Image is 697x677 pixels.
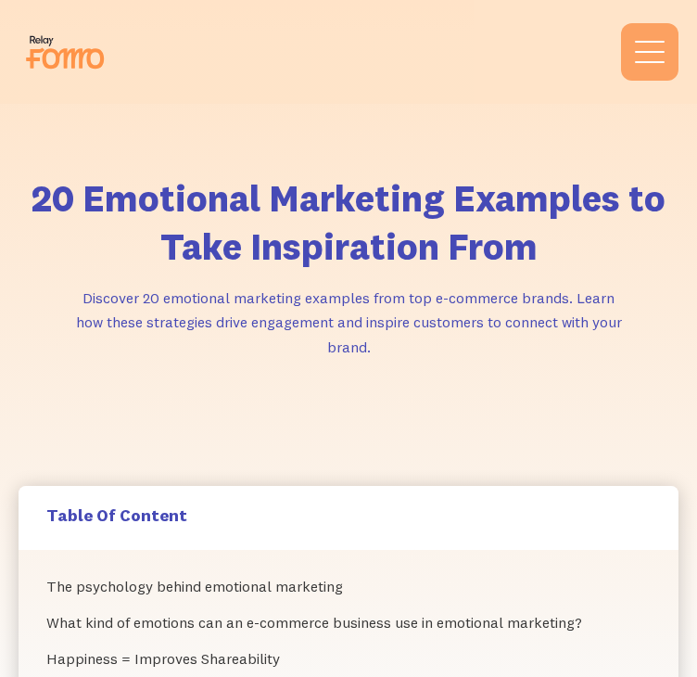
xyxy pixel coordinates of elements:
[70,286,627,360] p: Discover 20 emotional marketing examples from top e-commerce brands. Learn how these strategies d...
[46,605,651,641] a: What kind of emotions can an e-commerce business use in emotional marketing?
[621,23,678,81] div: menu
[46,568,651,605] a: The psychology behind emotional marketing
[46,641,651,677] a: Happiness = Improves Shareability
[19,174,678,271] h1: 20 Emotional Marketing Examples to Take Inspiration From
[46,505,651,526] h5: Table Of Content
